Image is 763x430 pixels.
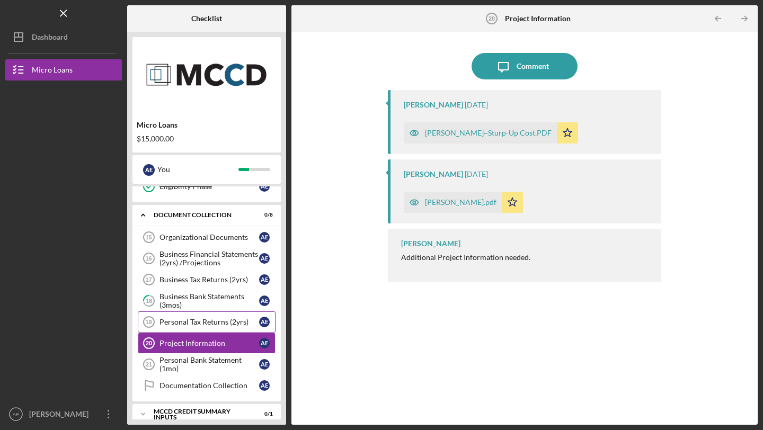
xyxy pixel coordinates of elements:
div: Document Collection [154,212,246,218]
tspan: 16 [145,255,152,262]
div: A E [143,164,155,176]
div: 0 / 8 [254,212,273,218]
div: 0 / 1 [254,411,273,417]
text: AE [13,411,20,417]
a: Eligibility PhaseAE [138,176,276,197]
div: Organizational Documents [159,233,259,241]
div: Business Financial Statements (2yrs) /Projections [159,250,259,267]
div: A E [259,317,270,327]
time: 2025-10-01 17:18 [465,101,488,109]
div: Documentation Collection [159,381,259,390]
button: [PERSON_NAME].pdf [404,192,523,213]
button: [PERSON_NAME]~Sturp-Up Cost.PDF [404,122,578,144]
tspan: 21 [146,361,152,368]
a: 19Personal Tax Returns (2yrs)AE [138,311,276,333]
div: A E [259,232,270,243]
div: A E [259,380,270,391]
button: Micro Loans [5,59,122,80]
tspan: 20 [146,340,152,346]
div: Project Information [159,339,259,347]
div: Additional Project Information needed. [401,253,530,262]
div: Business Tax Returns (2yrs) [159,275,259,284]
div: [PERSON_NAME].pdf [425,198,496,207]
div: Personal Bank Statement (1mo) [159,356,259,373]
div: [PERSON_NAME] [401,239,460,248]
tspan: 18 [146,298,152,304]
b: Project Information [505,14,571,23]
div: Eligibility Phase [159,182,259,191]
div: A E [259,359,270,370]
div: Personal Tax Returns (2yrs) [159,318,259,326]
div: A E [259,181,270,192]
div: [PERSON_NAME] [404,101,463,109]
div: [PERSON_NAME]~Sturp-Up Cost.PDF [425,129,552,137]
tspan: 19 [145,319,152,325]
div: [PERSON_NAME] [404,170,463,178]
a: 15Organizational DocumentsAE [138,227,276,248]
tspan: 15 [145,234,152,240]
div: A E [259,274,270,285]
div: Micro Loans [137,121,277,129]
div: MCCD Credit Summary Inputs [154,408,246,420]
div: Micro Loans [32,59,73,83]
a: 20Project InformationAE [138,333,276,354]
a: Documentation CollectionAE [138,375,276,396]
button: AE[PERSON_NAME] Ero-[PERSON_NAME] [5,404,122,425]
img: Product logo [132,42,281,106]
div: $15,000.00 [137,135,277,143]
tspan: 17 [145,276,152,283]
div: Business Bank Statements (3mos) [159,292,259,309]
time: 2025-10-01 17:16 [465,170,488,178]
a: 21Personal Bank Statement (1mo)AE [138,354,276,375]
div: A E [259,295,270,306]
button: Dashboard [5,26,122,48]
a: 18Business Bank Statements (3mos)AE [138,290,276,311]
b: Checklist [191,14,222,23]
div: A E [259,338,270,348]
a: 17Business Tax Returns (2yrs)AE [138,269,276,290]
div: A E [259,253,270,264]
div: Comment [517,53,549,79]
div: Dashboard [32,26,68,50]
a: 16Business Financial Statements (2yrs) /ProjectionsAE [138,248,276,269]
tspan: 20 [489,15,495,22]
div: You [157,160,238,178]
button: Comment [472,53,578,79]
